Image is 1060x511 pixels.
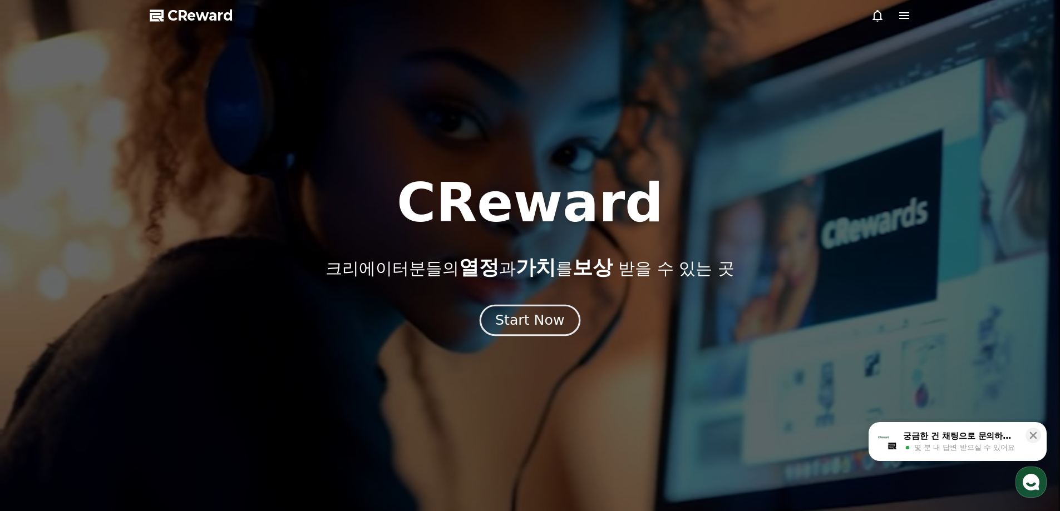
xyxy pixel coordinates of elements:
[482,316,578,327] a: Start Now
[3,353,73,380] a: 홈
[150,7,233,24] a: CReward
[326,256,734,279] p: 크리에이터분들의 과 를 받을 수 있는 곳
[459,256,499,279] span: 열정
[172,369,185,378] span: 설정
[167,7,233,24] span: CReward
[73,353,144,380] a: 대화
[495,311,564,330] div: Start Now
[144,353,214,380] a: 설정
[35,369,42,378] span: 홈
[573,256,613,279] span: 보상
[516,256,556,279] span: 가치
[480,304,580,336] button: Start Now
[397,176,663,230] h1: CReward
[102,370,115,379] span: 대화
